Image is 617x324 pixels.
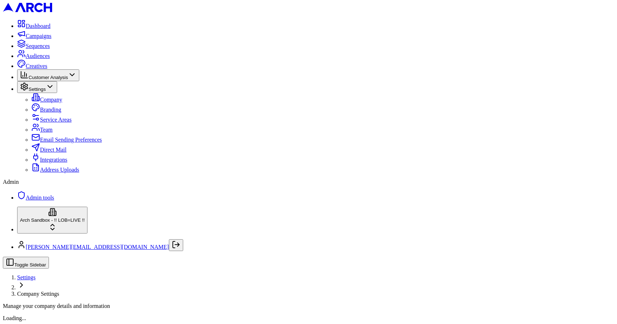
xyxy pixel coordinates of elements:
[31,117,71,123] a: Service Areas
[31,107,61,113] a: Branding
[26,33,51,39] span: Campaigns
[31,167,79,173] a: Address Uploads
[14,262,46,267] span: Toggle Sidebar
[26,23,50,29] span: Dashboard
[31,137,102,143] a: Email Sending Preferences
[17,81,57,93] button: Settings
[17,195,54,201] a: Admin tools
[17,63,47,69] a: Creatives
[3,257,49,269] button: Toggle Sidebar
[3,315,614,321] p: Loading...
[17,274,36,280] a: Settings
[31,97,62,103] a: Company
[40,147,66,153] span: Direct Mail
[3,303,614,309] div: Manage your company details and information
[31,157,67,163] a: Integrations
[3,179,614,185] div: Admin
[40,167,79,173] span: Address Uploads
[169,239,183,251] button: Log out
[29,87,46,92] span: Settings
[31,127,52,133] a: Team
[40,117,71,123] span: Service Areas
[40,137,102,143] span: Email Sending Preferences
[17,53,50,59] a: Audiences
[29,75,68,80] span: Customer Analysis
[26,63,47,69] span: Creatives
[3,274,614,297] nav: breadcrumb
[17,23,50,29] a: Dashboard
[17,291,59,297] span: Company Settings
[20,217,85,223] span: Arch Sandbox - !! LOB=LIVE !!
[17,43,50,49] a: Sequences
[26,244,169,250] a: [PERSON_NAME][EMAIL_ADDRESS][DOMAIN_NAME]
[17,33,51,39] a: Campaigns
[26,43,50,49] span: Sequences
[40,107,61,113] span: Branding
[31,147,66,153] a: Direct Mail
[26,53,50,59] span: Audiences
[40,127,52,133] span: Team
[17,207,87,234] button: Arch Sandbox - !! LOB=LIVE !!
[40,157,67,163] span: Integrations
[40,97,62,103] span: Company
[17,69,79,81] button: Customer Analysis
[26,195,54,201] span: Admin tools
